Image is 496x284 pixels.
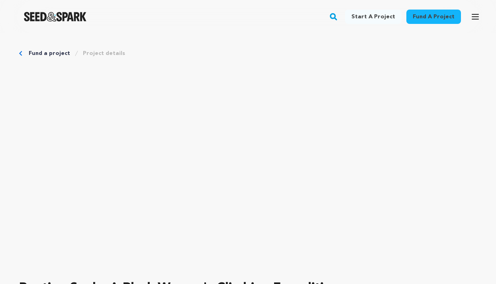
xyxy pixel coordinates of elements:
[24,12,86,22] img: Seed&Spark Logo Dark Mode
[19,49,477,57] div: Breadcrumb
[29,49,70,57] a: Fund a project
[406,10,461,24] a: Fund a project
[83,49,125,57] a: Project details
[24,12,86,22] a: Seed&Spark Homepage
[345,10,402,24] a: Start a project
